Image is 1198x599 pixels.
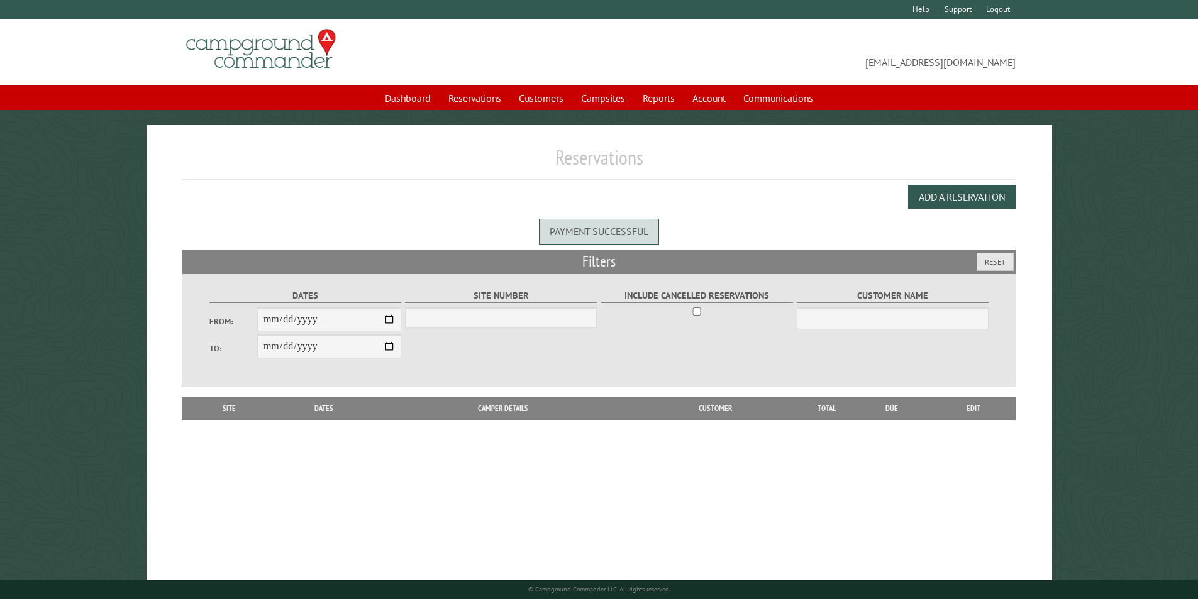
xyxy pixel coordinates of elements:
h2: Filters [182,250,1016,273]
a: Campsites [574,86,633,110]
label: Site Number [405,289,597,303]
th: Total [802,397,852,420]
button: Reset [977,253,1014,271]
a: Account [685,86,733,110]
label: From: [209,316,257,327]
small: © Campground Commander LLC. All rights reserved. [528,585,670,593]
th: Camper Details [378,397,628,420]
div: Payment successful [539,219,659,244]
label: To: [209,343,257,354]
th: Due [852,397,931,420]
th: Customer [628,397,802,420]
span: [EMAIL_ADDRESS][DOMAIN_NAME] [599,35,1016,70]
a: Communications [736,86,821,110]
label: Dates [209,289,401,303]
a: Reports [635,86,682,110]
th: Edit [931,397,1016,420]
th: Site [189,397,270,420]
a: Dashboard [377,86,438,110]
button: Add a Reservation [908,185,1016,209]
h1: Reservations [182,145,1016,180]
a: Reservations [441,86,509,110]
img: Campground Commander [182,25,340,74]
th: Dates [270,397,378,420]
label: Include Cancelled Reservations [601,289,793,303]
label: Customer Name [797,289,989,303]
a: Customers [511,86,571,110]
